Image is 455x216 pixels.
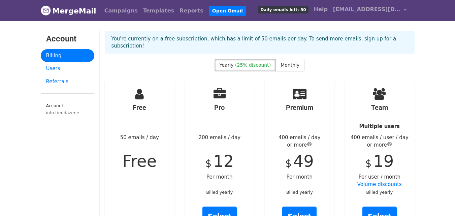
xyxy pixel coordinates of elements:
span: Daily emails left: 50 [258,6,308,13]
a: Campaigns [102,4,140,18]
a: Billing [41,49,94,62]
span: [EMAIL_ADDRESS][DOMAIN_NAME] [333,5,400,13]
a: Reports [177,4,206,18]
span: (25% discount) [235,62,271,68]
small: Billed yearly [366,190,393,195]
strong: Multiple users [359,123,400,129]
div: info.tiendazene [46,110,89,116]
span: Yearly [220,62,234,68]
a: Open Gmail [209,6,246,16]
a: Users [41,62,94,75]
a: Daily emails left: 50 [255,3,311,16]
span: Free [122,152,157,171]
h3: Account [46,34,89,44]
img: MergeMail logo [41,5,51,16]
a: MergeMail [41,4,96,18]
h4: Premium [265,103,335,112]
span: 19 [373,152,394,171]
a: Volume discounts [357,181,402,187]
span: 49 [293,152,314,171]
span: $ [285,157,292,169]
small: Billed yearly [206,190,233,195]
h4: Team [345,103,415,112]
p: You're currently on a free subscription, which has a limit of 50 emails per day. To send more ema... [111,35,408,50]
span: $ [205,157,212,169]
a: [EMAIL_ADDRESS][DOMAIN_NAME] [330,3,409,19]
small: Account: [46,103,89,116]
span: $ [365,157,371,169]
a: Referrals [41,75,94,88]
span: Monthly [281,62,299,68]
div: 400 emails / user / day or more [345,134,415,149]
small: Billed yearly [286,190,313,195]
div: 400 emails / day or more [265,134,335,149]
a: Help [311,3,330,16]
h4: Free [105,103,175,112]
h4: Pro [185,103,255,112]
a: Templates [140,4,177,18]
span: 12 [213,152,234,171]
